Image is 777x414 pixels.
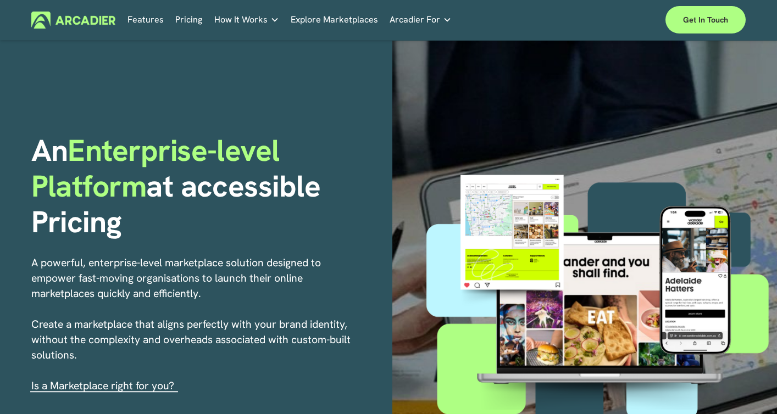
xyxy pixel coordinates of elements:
h1: An at accessible Pricing [31,133,385,240]
img: Arcadier [31,12,115,29]
iframe: Chat Widget [722,361,777,414]
span: How It Works [214,12,268,27]
a: Pricing [175,12,202,29]
span: Enterprise-level Platform [31,131,287,206]
p: A powerful, enterprise-level marketplace solution designed to empower fast-moving organisations t... [31,255,355,394]
span: Arcadier For [390,12,440,27]
a: Features [127,12,164,29]
a: folder dropdown [390,12,452,29]
a: s a Marketplace right for you? [34,379,174,393]
a: folder dropdown [214,12,279,29]
span: I [31,379,174,393]
a: Get in touch [665,6,746,33]
a: Explore Marketplaces [291,12,378,29]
